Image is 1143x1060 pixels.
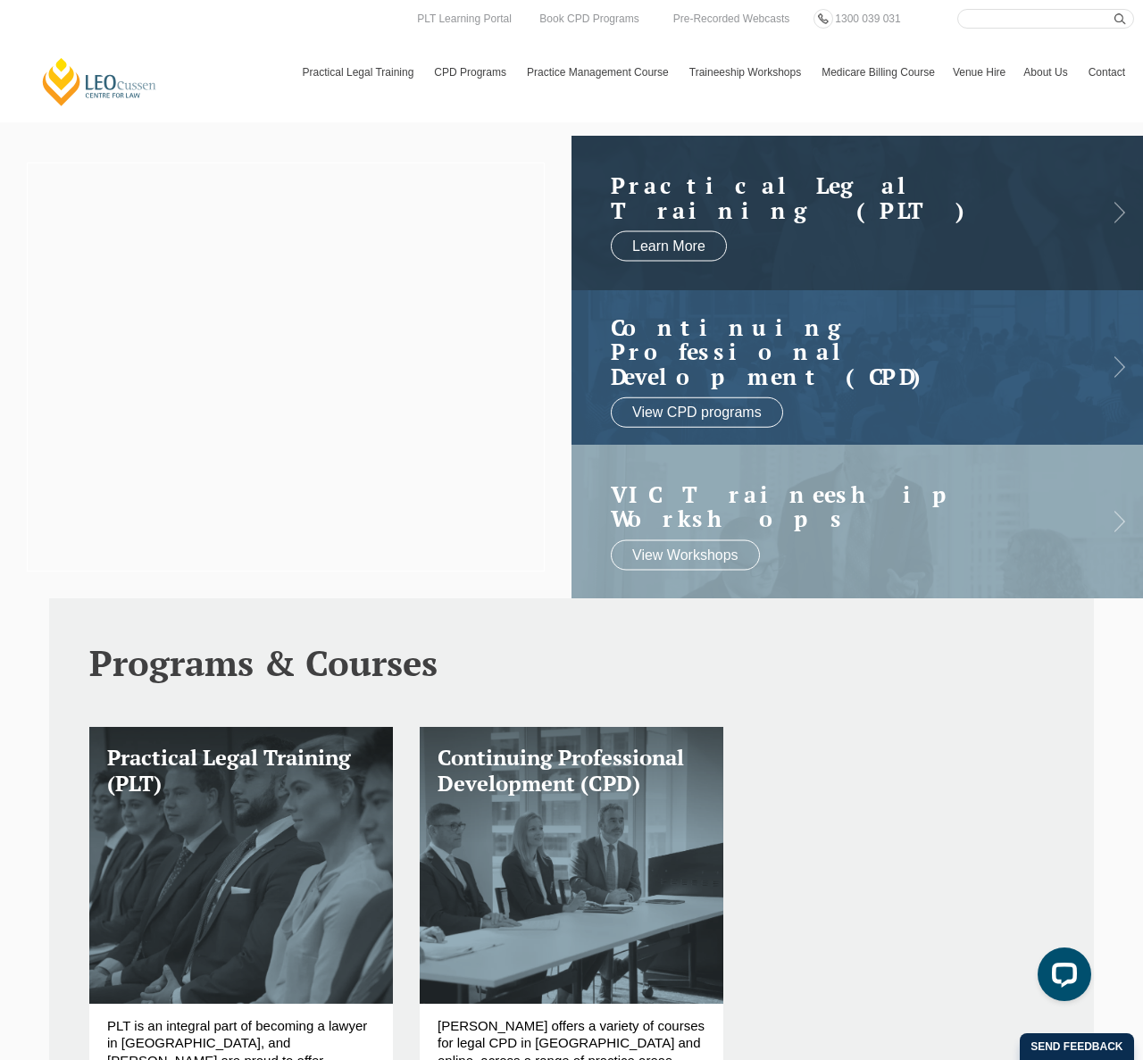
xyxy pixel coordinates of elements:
[944,46,1014,98] a: Venue Hire
[1014,46,1079,98] a: About Us
[413,9,516,29] a: PLT Learning Portal
[107,745,375,797] h3: Practical Legal Training (PLT)
[611,481,1068,530] a: VIC Traineeship Workshops
[425,46,518,98] a: CPD Programs
[89,727,393,1003] a: Practical Legal Training (PLT)
[611,397,783,428] a: View CPD programs
[438,745,705,797] h3: Continuing Professional Development (CPD)
[669,9,795,29] a: Pre-Recorded Webcasts
[294,46,426,98] a: Practical Legal Training
[611,315,1068,389] h2: Continuing Professional Development (CPD)
[611,315,1068,389] a: Continuing ProfessionalDevelopment (CPD)
[420,727,723,1003] a: Continuing Professional Development (CPD)
[611,173,1068,222] h2: Practical Legal Training (PLT)
[40,56,159,107] a: [PERSON_NAME] Centre for Law
[680,46,813,98] a: Traineeship Workshops
[813,46,944,98] a: Medicare Billing Course
[518,46,680,98] a: Practice Management Course
[1080,46,1134,98] a: Contact
[830,9,905,29] a: 1300 039 031
[535,9,643,29] a: Book CPD Programs
[89,643,1054,682] h2: Programs & Courses
[835,13,900,25] span: 1300 039 031
[611,539,760,570] a: View Workshops
[1023,940,1098,1015] iframe: LiveChat chat widget
[611,173,1068,222] a: Practical LegalTraining (PLT)
[611,231,727,262] a: Learn More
